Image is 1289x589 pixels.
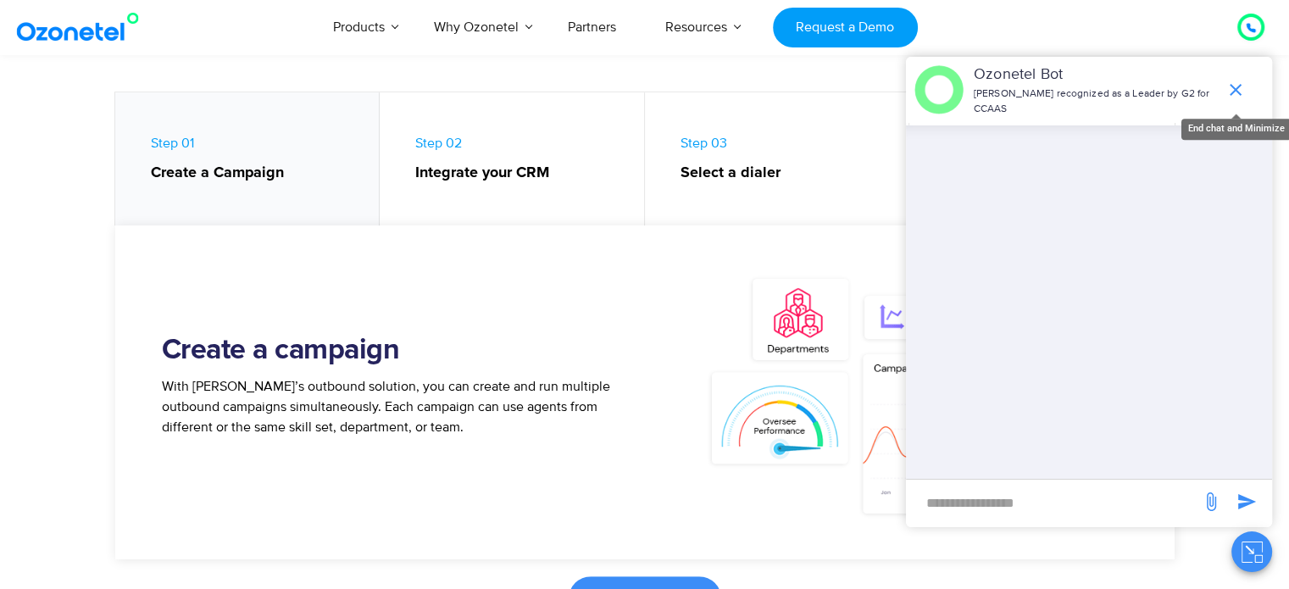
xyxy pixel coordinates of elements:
[1219,73,1253,107] span: end chat or minimize
[115,92,381,234] a: Step 01Create a Campaign
[773,8,918,47] a: Request a Demo
[914,488,1192,519] div: new-msg-input
[1194,485,1228,519] span: send message
[1231,531,1272,572] button: Close chat
[415,162,627,185] strong: Integrate your CRM
[681,135,892,185] span: Step 03
[974,64,1217,86] p: Ozonetel Bot
[162,334,645,368] h2: Create a campaign
[1230,485,1264,519] span: send message
[151,162,363,185] strong: Create a Campaign
[645,92,910,234] a: Step 03Select a dialer
[151,135,363,185] span: Step 01
[974,86,1217,117] p: [PERSON_NAME] recognized as a Leader by G2 for CCAAS
[681,162,892,185] strong: Select a dialer
[914,65,964,114] img: header
[162,378,610,436] span: With [PERSON_NAME]’s outbound solution, you can create and run multiple outbound campaigns simult...
[415,135,627,185] span: Step 02
[380,92,645,234] a: Step 02Integrate your CRM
